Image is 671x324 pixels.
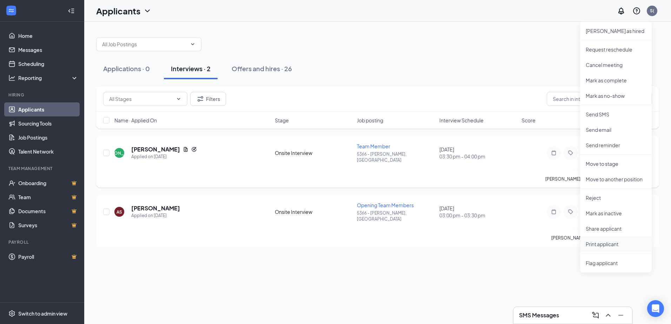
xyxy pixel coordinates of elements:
button: Filter Filters [190,92,226,106]
span: Name · Applied On [114,117,157,124]
span: Team Member [357,143,390,149]
svg: Reapply [191,147,197,152]
a: TeamCrown [18,190,78,204]
p: [PERSON_NAME] has applied more than . [551,235,652,241]
div: Offers and hires · 26 [232,64,292,73]
button: ChevronUp [603,310,614,321]
a: Applicants [18,102,78,116]
div: Switch to admin view [18,310,67,317]
a: Job Postings [18,130,78,144]
h5: [PERSON_NAME] [131,146,180,153]
div: Hiring [8,92,77,98]
input: All Stages [109,95,173,103]
span: 03:00 pm - 03:30 pm [439,212,517,219]
svg: Minimize [617,311,625,319]
div: Applications · 0 [103,64,150,73]
a: OnboardingCrown [18,176,78,190]
div: [DATE] [439,205,517,219]
svg: QuestionInfo [632,7,641,15]
button: ComposeMessage [590,310,601,321]
a: Scheduling [18,57,78,71]
a: Messages [18,43,78,57]
p: 5366 - [PERSON_NAME], [GEOGRAPHIC_DATA] [357,151,435,163]
div: Reporting [18,74,79,81]
svg: ChevronDown [143,7,152,15]
div: Onsite Interview [275,149,353,156]
svg: Note [550,209,558,215]
button: Minimize [615,310,626,321]
div: Applied on [DATE] [131,212,180,219]
div: [PERSON_NAME] [101,150,138,156]
span: Interview Schedule [439,117,484,124]
svg: ChevronUp [604,311,612,319]
span: Score [521,117,536,124]
a: SurveysCrown [18,218,78,232]
div: Applied on [DATE] [131,153,197,160]
div: S( [650,8,654,14]
a: Home [18,29,78,43]
h3: SMS Messages [519,311,559,319]
h5: [PERSON_NAME] [131,204,180,212]
div: AS [117,209,122,215]
div: Team Management [8,166,77,171]
span: Job posting [357,117,383,124]
input: All Job Postings [102,40,187,48]
span: Opening Team Members [357,202,414,208]
svg: Tag [566,209,575,215]
a: PayrollCrown [18,250,78,264]
a: Sourcing Tools [18,116,78,130]
span: 03:30 pm - 04:00 pm [439,153,517,160]
span: Stage [275,117,289,124]
svg: Filter [196,95,205,103]
input: Search in interviews [547,92,652,106]
a: Talent Network [18,144,78,158]
svg: Document [183,147,188,152]
div: Interviews · 2 [171,64,211,73]
p: Send reminder [586,142,646,149]
p: 5366 - [PERSON_NAME], [GEOGRAPHIC_DATA] [357,210,435,222]
svg: ChevronDown [190,41,195,47]
svg: ChevronDown [176,96,181,102]
div: [DATE] [439,146,517,160]
div: Onsite Interview [275,208,353,215]
svg: Analysis [8,74,15,81]
svg: Tag [566,150,575,156]
div: Open Intercom Messenger [647,300,664,317]
svg: Notifications [617,7,625,15]
p: [PERSON_NAME] has applied more than . [545,176,652,182]
div: Payroll [8,239,77,245]
svg: Settings [8,310,15,317]
svg: ComposeMessage [591,311,600,319]
svg: Note [550,150,558,156]
svg: Collapse [68,7,75,14]
svg: WorkstreamLogo [8,7,15,14]
a: DocumentsCrown [18,204,78,218]
h1: Applicants [96,5,140,17]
